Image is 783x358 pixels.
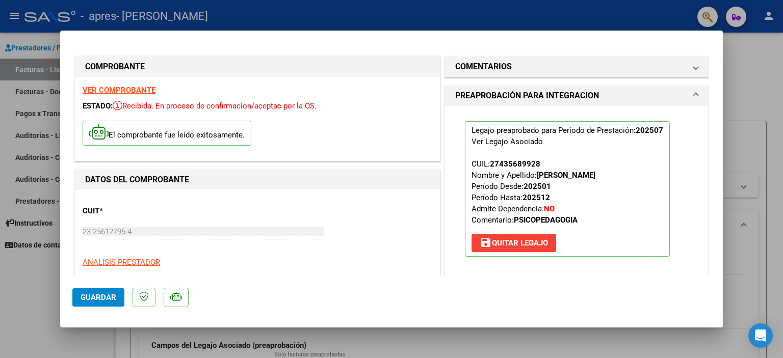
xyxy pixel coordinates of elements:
span: Comentario: [472,215,578,225]
strong: NO [544,204,555,213]
div: PREAPROBACIÓN PARA INTEGRACION [445,106,708,280]
span: ANALISIS PRESTADOR [83,258,160,267]
strong: 202512 [523,193,550,202]
p: El comprobante fue leído exitosamente. [83,121,251,146]
strong: DATOS DEL COMPROBANTE [85,175,189,184]
span: Quitar Legajo [480,238,548,247]
p: Legajo preaprobado para Período de Prestación: [465,121,670,257]
span: ESTADO: [83,101,113,111]
span: Guardar [81,293,116,302]
strong: COMPROBANTE [85,62,145,71]
p: CUIT [83,205,188,217]
strong: PSICOPEDAGOGIA [514,215,578,225]
h1: PREAPROBACIÓN PARA INTEGRACION [455,90,599,102]
strong: 202507 [636,126,663,135]
h1: COMENTARIOS [455,61,512,73]
div: 27435689928 [490,158,540,170]
strong: 202501 [524,182,551,191]
div: Open Intercom Messenger [748,323,773,348]
span: CUIL: Nombre y Apellido: Período Desde: Período Hasta: Admite Dependencia: [472,159,595,225]
a: VER COMPROBANTE [83,86,155,95]
mat-expansion-panel-header: PREAPROBACIÓN PARA INTEGRACION [445,86,708,106]
mat-expansion-panel-header: COMENTARIOS [445,57,708,77]
mat-icon: save [480,236,492,249]
strong: [PERSON_NAME] [537,171,595,180]
button: Quitar Legajo [472,234,556,252]
div: Ver Legajo Asociado [472,136,543,147]
button: Guardar [72,288,124,307]
span: Recibida. En proceso de confirmacion/aceptac por la OS. [113,101,317,111]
